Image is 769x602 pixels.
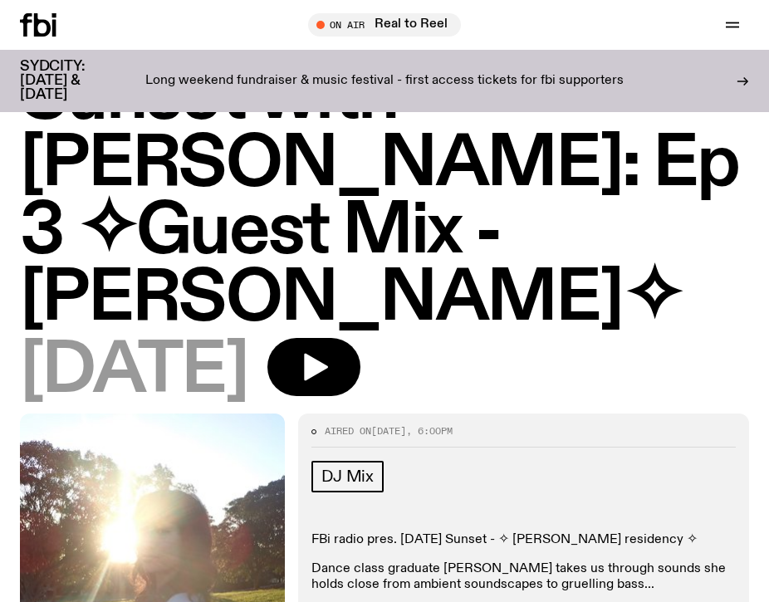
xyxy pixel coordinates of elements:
p: Dance class graduate [PERSON_NAME] takes us through sounds she holds close from ambient soundscap... [311,561,736,593]
p: FBi radio pres. [DATE] Sunset - ✧ [PERSON_NAME] residency ✧ [311,532,736,548]
span: [DATE] [20,338,247,405]
h3: SYDCITY: [DATE] & [DATE] [20,60,126,102]
span: Aired on [325,424,371,438]
button: On AirReal to Reel [308,13,461,37]
span: DJ Mix [321,467,374,486]
h1: Sunset with [PERSON_NAME]: Ep 3 ✧Guest Mix - [PERSON_NAME]✧ [20,64,749,333]
a: DJ Mix [311,461,384,492]
span: [DATE] [371,424,406,438]
span: , 6:00pm [406,424,453,438]
p: Long weekend fundraiser & music festival - first access tickets for fbi supporters [145,74,624,89]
